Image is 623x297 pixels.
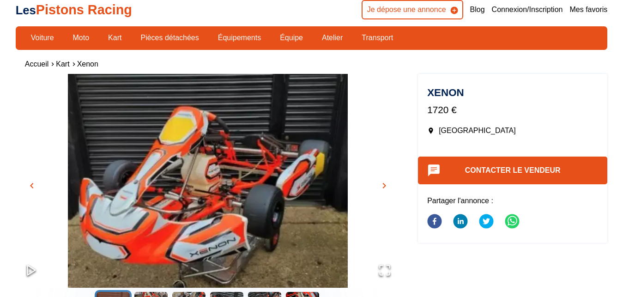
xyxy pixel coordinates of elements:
[369,255,400,288] button: Open Fullscreen
[427,196,598,206] p: Partager l'annonce :
[377,179,391,193] button: chevron_right
[427,126,598,136] p: [GEOGRAPHIC_DATA]
[26,180,37,191] span: chevron_left
[77,60,98,68] a: Xenon
[16,2,132,17] a: LesPistons Racing
[25,30,60,46] a: Voiture
[16,74,400,288] img: image
[274,30,309,46] a: Équipe
[569,5,607,15] a: Mes favoris
[16,255,47,288] button: Play or Pause Slideshow
[418,157,607,184] button: Contacter le vendeur
[16,74,400,288] div: Go to Slide 1
[470,5,485,15] a: Blog
[427,88,598,98] h1: Xenon
[427,103,598,116] p: 1720 €
[25,60,49,68] a: Accueil
[465,166,561,174] a: Contacter le vendeur
[316,30,349,46] a: Atelier
[102,30,127,46] a: Kart
[56,60,69,68] a: Kart
[453,208,468,236] button: linkedin
[427,208,442,236] button: facebook
[25,179,39,193] button: chevron_left
[134,30,205,46] a: Pièces détachées
[379,180,390,191] span: chevron_right
[479,208,494,236] button: twitter
[67,30,96,46] a: Moto
[16,4,36,17] span: Les
[212,30,267,46] a: Équipements
[492,5,563,15] a: Connexion/Inscription
[356,30,399,46] a: Transport
[505,208,520,236] button: whatsapp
